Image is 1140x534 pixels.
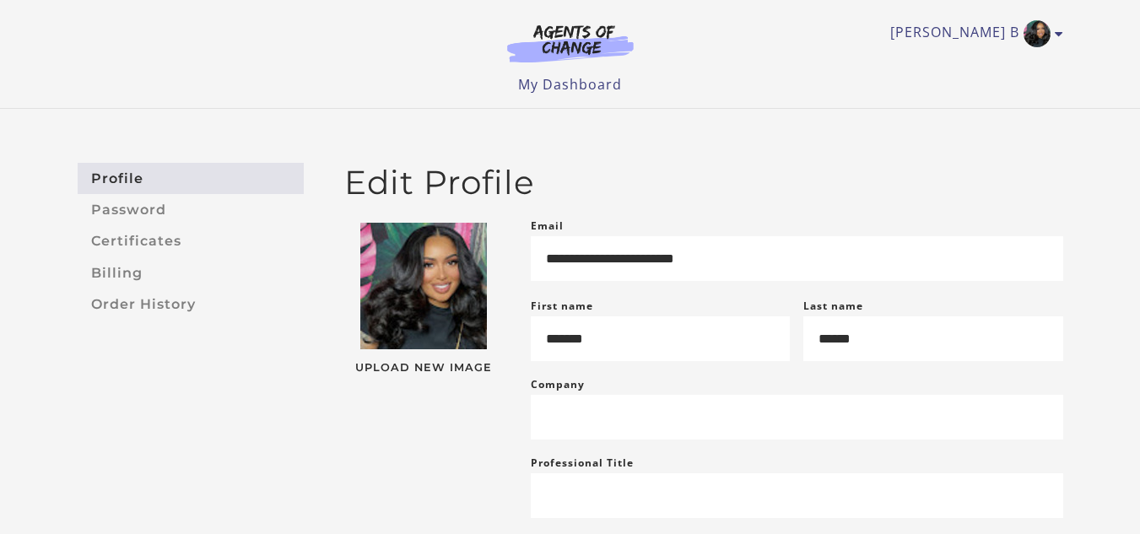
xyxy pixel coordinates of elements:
[803,299,863,313] label: Last name
[518,75,622,94] a: My Dashboard
[78,194,304,225] a: Password
[531,375,585,395] label: Company
[531,299,593,313] label: First name
[78,163,304,194] a: Profile
[78,289,304,320] a: Order History
[890,20,1055,47] a: Toggle menu
[531,216,564,236] label: Email
[344,163,1063,202] h2: Edit Profile
[78,257,304,289] a: Billing
[489,24,651,62] img: Agents of Change Logo
[78,226,304,257] a: Certificates
[344,363,504,374] span: Upload New Image
[531,453,634,473] label: Professional Title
